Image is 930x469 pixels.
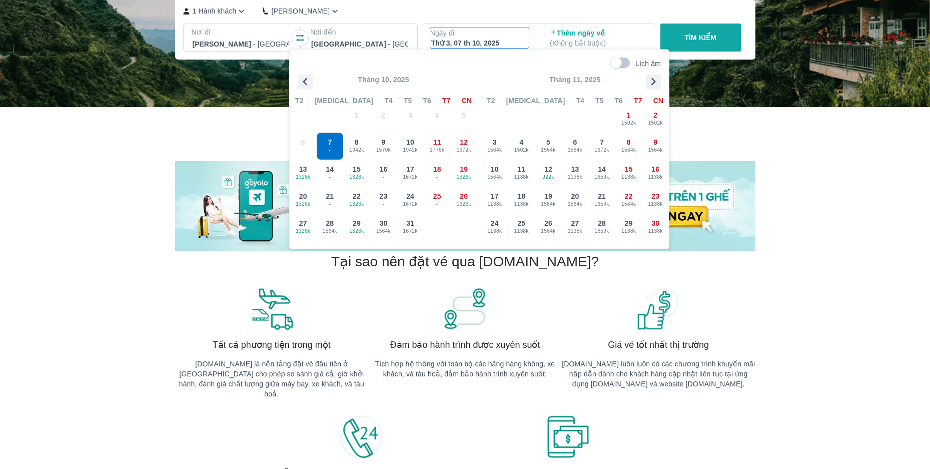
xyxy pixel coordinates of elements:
span: 1326k [344,200,370,208]
span: - [371,173,397,181]
span: 1672k [397,200,423,208]
span: 26 [544,218,552,228]
span: 17 [406,164,414,174]
span: 1564k [616,200,642,208]
span: 1138k [642,227,668,235]
span: Tất cả phương tiện trong một [213,339,331,351]
p: Tích hợp hệ thống với toàn bộ các hãng hàng không, xe khách, và tàu hoả, đảm bảo hành trình xuyên... [368,359,562,379]
button: 51564k [535,133,562,160]
span: 1672k [451,146,477,154]
button: 91570k [370,133,397,160]
span: 1564k [535,227,561,235]
button: 171138k [481,187,508,214]
span: 17 [491,191,499,201]
span: 27 [299,218,307,228]
span: 1942k [397,146,423,154]
span: 16 [380,164,388,174]
span: - [371,200,397,208]
span: 15 [353,164,361,174]
span: 1564k [317,227,343,235]
span: [MEDICAL_DATA] [506,96,565,106]
button: 7- [317,133,344,160]
span: 22 [353,191,361,201]
span: 23 [380,191,388,201]
span: 1326k [290,227,316,235]
button: 271138k [562,214,589,241]
button: 25- [424,187,451,214]
span: 25 [433,191,441,201]
button: 241672k [397,187,424,214]
button: 241138k [481,214,508,241]
span: 1564k [371,227,397,235]
span: 1659k [589,173,615,181]
span: 29 [625,218,633,228]
span: - [424,200,450,208]
button: 151326k [343,160,370,187]
span: 20 [571,191,579,201]
span: 11 [517,164,525,174]
span: 24 [491,218,499,228]
button: 41502k [508,133,535,160]
button: 291326k [343,214,370,241]
span: T2 [295,96,303,106]
button: 261326k [450,187,477,214]
span: 1138k [509,200,535,208]
button: 61564k [562,133,589,160]
img: banner [442,287,487,331]
button: 301138k [642,214,669,241]
span: 28 [598,218,606,228]
span: 1776k [424,146,450,154]
span: 1672k [589,146,615,154]
img: banner-home [175,161,755,251]
button: 171672k [397,160,424,187]
span: 10 [491,164,499,174]
span: 14 [326,164,334,174]
button: 71672k [588,133,615,160]
button: [PERSON_NAME] [263,6,340,17]
span: 6 [573,137,577,147]
button: 181138k [508,187,535,214]
button: 301564k [370,214,397,241]
span: 1326k [451,200,477,208]
span: 9 [653,137,657,147]
button: 21- [317,187,344,214]
button: TÌM KIẾM [660,24,741,52]
span: 1942k [344,146,370,154]
span: 31 [406,218,414,228]
p: [DOMAIN_NAME] luôn luôn có các chương trình khuyến mãi hấp dẫn dành cho khách hàng cập nhật liên ... [562,359,755,389]
button: 81942k [343,133,370,160]
h2: Chương trình giảm giá [175,123,755,141]
span: 1326k [290,200,316,208]
span: 1502k [642,119,668,127]
span: 1326k [344,227,370,235]
div: Thứ 3, 07 th 10, 2025 [431,38,528,48]
button: 101564k [481,160,508,187]
span: 1326k [451,173,477,181]
span: 1326k [344,173,370,181]
span: T7 [634,96,642,106]
span: 1138k [509,173,535,181]
span: 12 [544,164,552,174]
img: banner [249,287,294,331]
span: 23 [651,191,659,201]
span: - [317,200,343,208]
span: T4 [385,96,393,106]
button: 231138k [642,187,669,214]
span: 13 [571,164,579,174]
span: Giá vé tốt nhất thị trường [608,339,709,351]
span: 1672k [397,227,423,235]
span: 1564k [482,146,508,154]
button: 141659k [588,160,615,187]
button: 23- [370,187,397,214]
span: 4 [519,137,523,147]
span: 28 [326,218,334,228]
span: T6 [615,96,623,106]
span: CN [462,96,472,106]
span: - [317,146,343,154]
span: 14 [598,164,606,174]
button: 81564k [615,133,642,160]
span: 25 [517,218,525,228]
span: 9 [382,137,386,147]
span: 19 [460,164,468,174]
p: Thêm ngày về [550,28,647,48]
